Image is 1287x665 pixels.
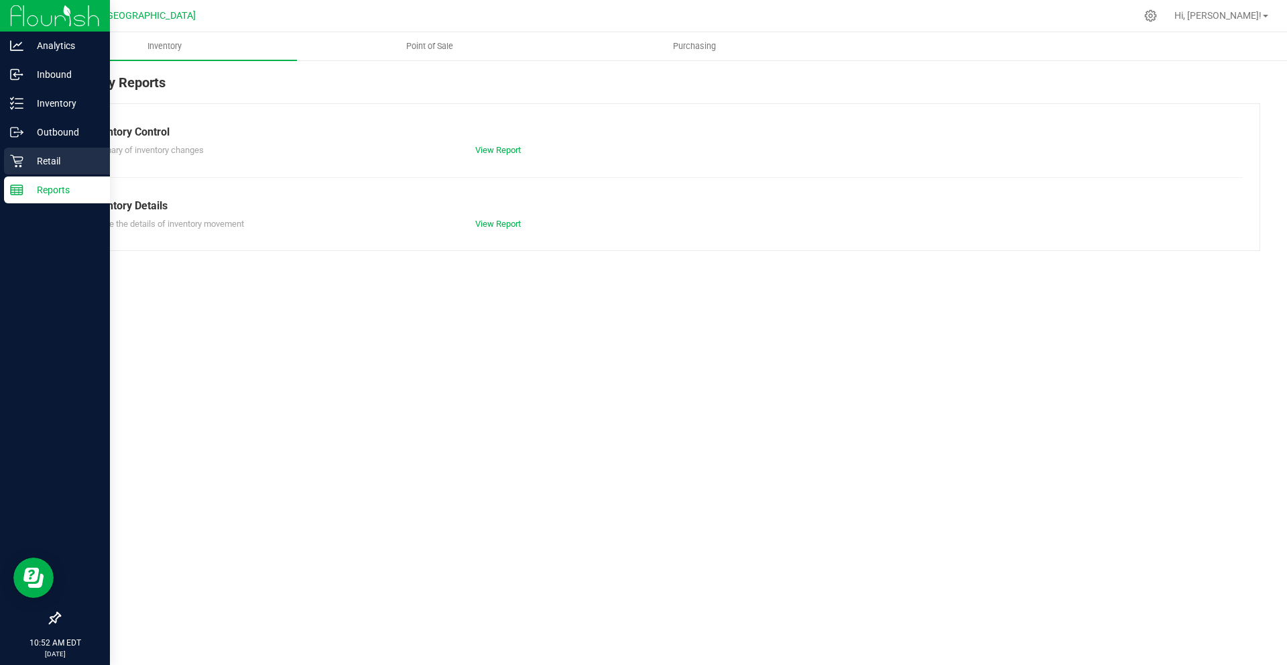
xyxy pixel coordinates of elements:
[10,39,23,52] inline-svg: Analytics
[6,649,104,659] p: [DATE]
[23,124,104,140] p: Outbound
[78,10,196,21] span: GA2 - [GEOGRAPHIC_DATA]
[86,219,244,229] span: Explore the details of inventory movement
[475,219,521,229] a: View Report
[475,145,521,155] a: View Report
[1142,9,1159,22] div: Manage settings
[23,38,104,54] p: Analytics
[23,66,104,83] p: Inbound
[10,154,23,168] inline-svg: Retail
[129,40,200,52] span: Inventory
[86,198,1233,214] div: Inventory Details
[297,32,562,60] a: Point of Sale
[10,125,23,139] inline-svg: Outbound
[23,153,104,169] p: Retail
[1174,10,1262,21] span: Hi, [PERSON_NAME]!
[388,40,471,52] span: Point of Sale
[10,97,23,110] inline-svg: Inventory
[655,40,734,52] span: Purchasing
[23,182,104,198] p: Reports
[86,145,204,155] span: Summary of inventory changes
[32,32,297,60] a: Inventory
[10,68,23,81] inline-svg: Inbound
[562,32,826,60] a: Purchasing
[13,558,54,598] iframe: Resource center
[86,124,1233,140] div: Inventory Control
[23,95,104,111] p: Inventory
[59,72,1260,103] div: Inventory Reports
[10,183,23,197] inline-svg: Reports
[6,637,104,649] p: 10:52 AM EDT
